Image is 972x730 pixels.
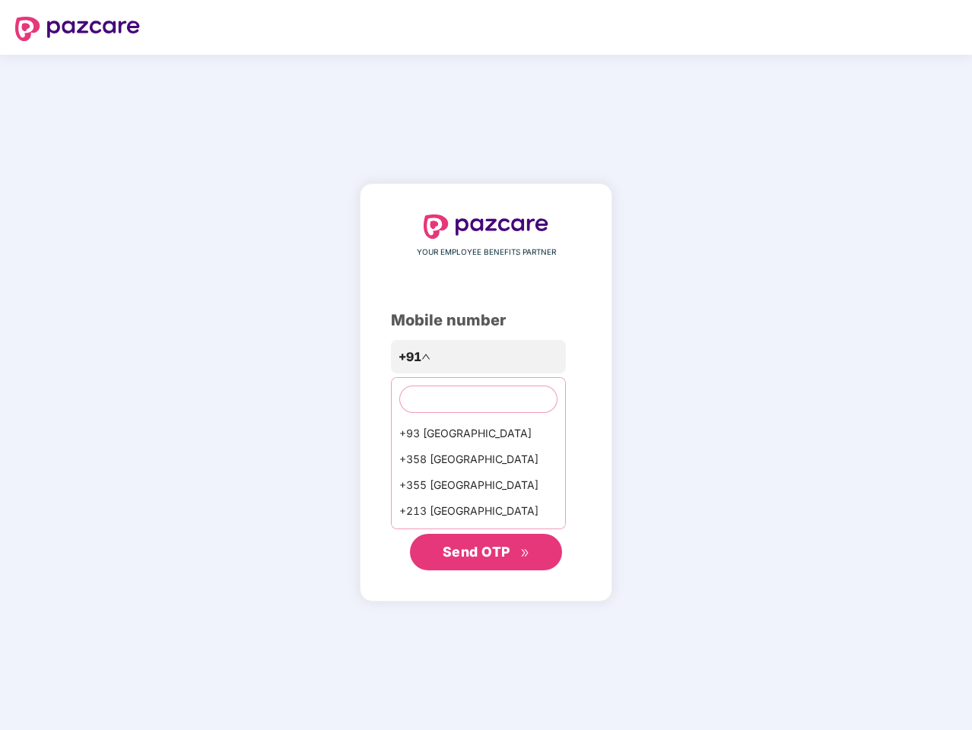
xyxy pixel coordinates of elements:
img: logo [15,17,140,41]
div: +358 [GEOGRAPHIC_DATA] [392,446,565,472]
button: Send OTPdouble-right [410,534,562,570]
span: +91 [399,348,421,367]
div: +355 [GEOGRAPHIC_DATA] [392,472,565,498]
div: +93 [GEOGRAPHIC_DATA] [392,421,565,446]
span: up [421,352,430,361]
img: logo [424,214,548,239]
span: Send OTP [443,544,510,560]
div: Mobile number [391,309,581,332]
span: double-right [520,548,530,558]
span: YOUR EMPLOYEE BENEFITS PARTNER [417,246,556,259]
div: +213 [GEOGRAPHIC_DATA] [392,498,565,524]
div: +1684 AmericanSamoa [392,524,565,550]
